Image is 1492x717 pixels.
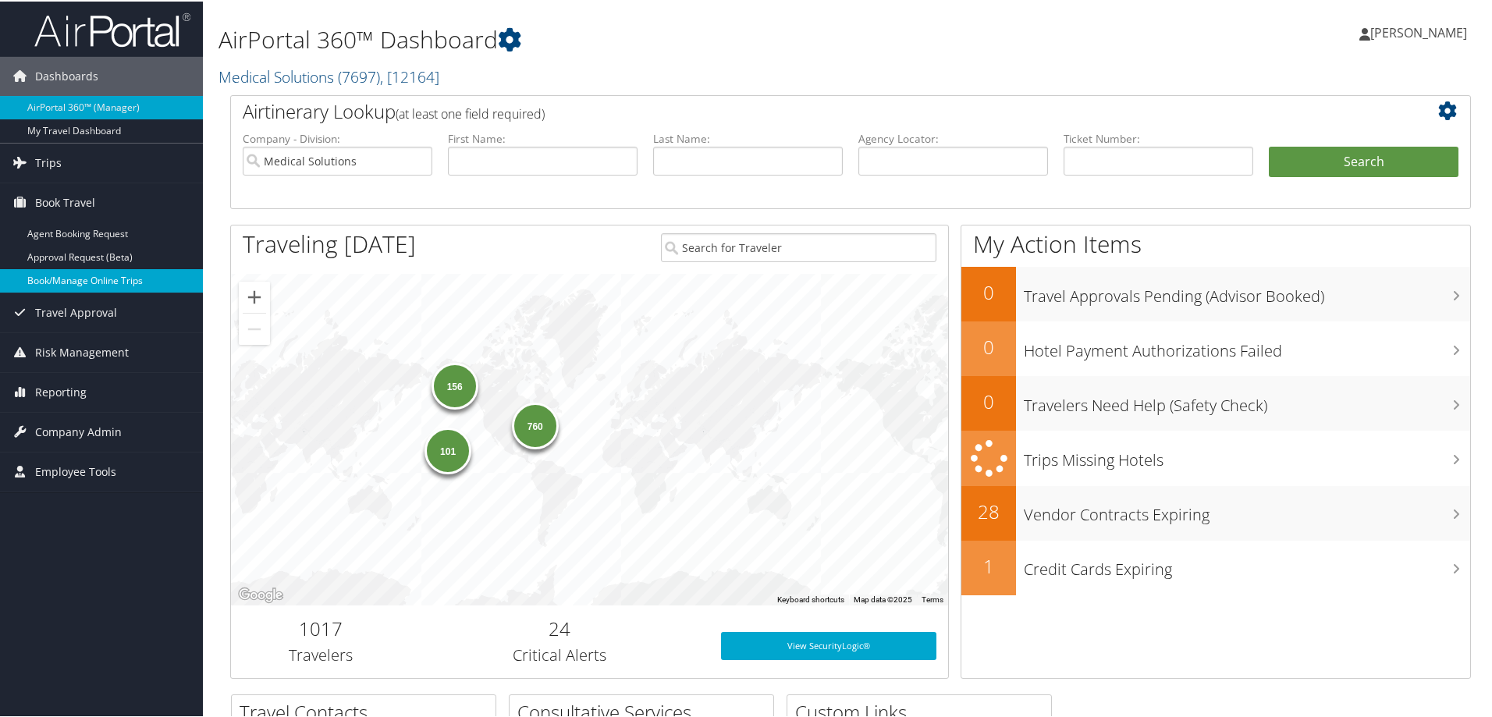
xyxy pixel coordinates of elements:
button: Keyboard shortcuts [777,593,844,604]
h3: Credit Cards Expiring [1024,549,1470,579]
h2: 1017 [243,614,399,641]
h3: Vendor Contracts Expiring [1024,495,1470,524]
h2: 0 [961,332,1016,359]
input: Search for Traveler [661,232,936,261]
span: Travel Approval [35,292,117,331]
span: Reporting [35,371,87,410]
label: Company - Division: [243,130,432,145]
a: 28Vendor Contracts Expiring [961,485,1470,539]
h1: Traveling [DATE] [243,226,416,259]
h2: 1 [961,552,1016,578]
button: Zoom in [239,280,270,311]
span: Company Admin [35,411,122,450]
a: Trips Missing Hotels [961,429,1470,485]
a: 1Credit Cards Expiring [961,539,1470,594]
a: 0Travelers Need Help (Safety Check) [961,374,1470,429]
span: [PERSON_NAME] [1370,23,1467,40]
a: 0Travel Approvals Pending (Advisor Booked) [961,265,1470,320]
label: Agency Locator: [858,130,1048,145]
label: Last Name: [653,130,843,145]
a: Open this area in Google Maps (opens a new window) [235,584,286,604]
span: Map data ©2025 [854,594,912,602]
h3: Travel Approvals Pending (Advisor Booked) [1024,276,1470,306]
h1: AirPortal 360™ Dashboard [218,22,1061,55]
h1: My Action Items [961,226,1470,259]
button: Zoom out [239,312,270,343]
a: 0Hotel Payment Authorizations Failed [961,320,1470,374]
a: Terms (opens in new tab) [922,594,943,602]
h2: Airtinerary Lookup [243,97,1355,123]
h2: 0 [961,278,1016,304]
h2: 28 [961,497,1016,524]
label: First Name: [448,130,638,145]
a: Medical Solutions [218,65,439,86]
h2: 24 [422,614,698,641]
a: [PERSON_NAME] [1359,8,1483,55]
span: , [ 12164 ] [380,65,439,86]
h3: Travelers Need Help (Safety Check) [1024,385,1470,415]
h3: Critical Alerts [422,643,698,665]
h3: Hotel Payment Authorizations Failed [1024,331,1470,360]
div: 156 [431,361,478,408]
span: (at least one field required) [396,104,545,121]
span: Book Travel [35,182,95,221]
span: Employee Tools [35,451,116,490]
img: Google [235,584,286,604]
h3: Travelers [243,643,399,665]
span: Trips [35,142,62,181]
button: Search [1269,145,1458,176]
span: ( 7697 ) [338,65,380,86]
span: Risk Management [35,332,129,371]
h2: 0 [961,387,1016,414]
h3: Trips Missing Hotels [1024,440,1470,470]
img: airportal-logo.png [34,10,190,47]
span: Dashboards [35,55,98,94]
div: 101 [425,425,471,472]
div: 760 [511,401,558,448]
a: View SecurityLogic® [721,630,936,658]
label: Ticket Number: [1064,130,1253,145]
